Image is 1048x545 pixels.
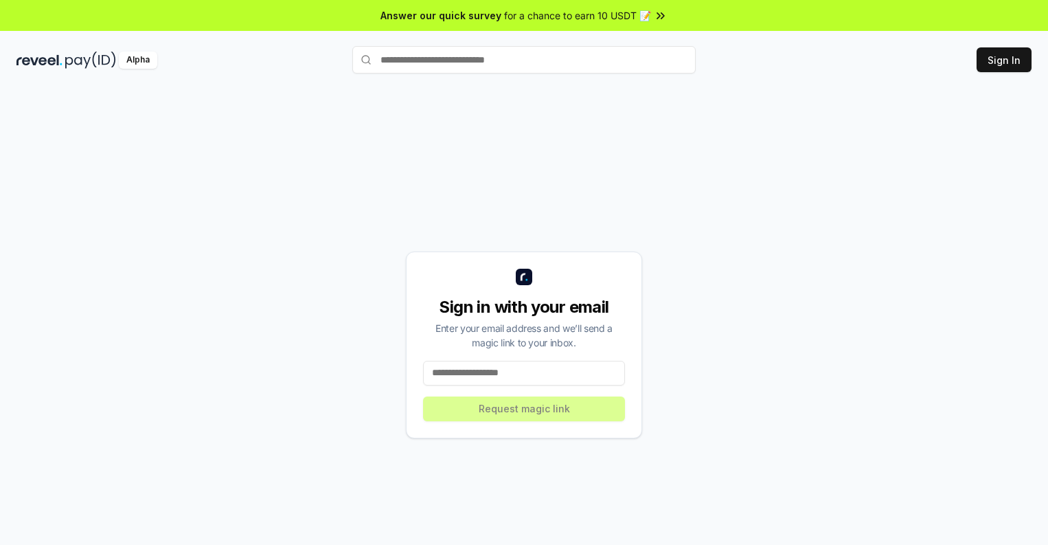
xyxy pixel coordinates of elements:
[119,52,157,69] div: Alpha
[977,47,1032,72] button: Sign In
[423,296,625,318] div: Sign in with your email
[423,321,625,350] div: Enter your email address and we’ll send a magic link to your inbox.
[65,52,116,69] img: pay_id
[504,8,651,23] span: for a chance to earn 10 USDT 📝
[16,52,62,69] img: reveel_dark
[380,8,501,23] span: Answer our quick survey
[516,269,532,285] img: logo_small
